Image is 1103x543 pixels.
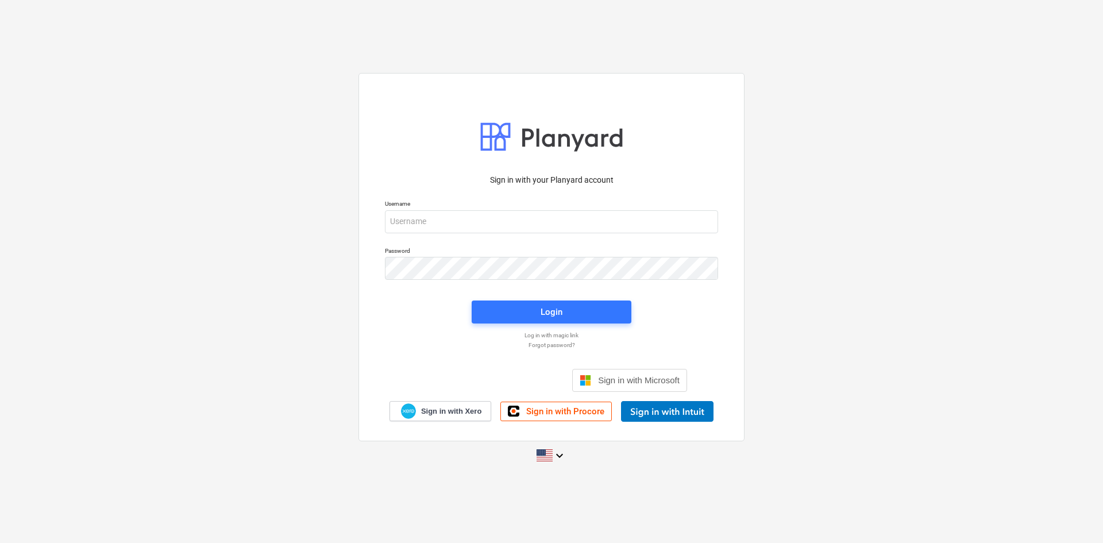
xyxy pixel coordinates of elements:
iframe: Sisselogimine Google'i nupu abil [410,368,569,393]
button: Login [472,301,631,324]
iframe: Chat Widget [1046,488,1103,543]
a: Log in with magic link [379,332,724,339]
a: Sign in with Xero [389,401,492,421]
p: Username [385,200,718,210]
button: Decline All [715,122,803,149]
button: Accept All [622,122,711,149]
p: Sign in with your Planyard account [385,174,718,186]
input: Username [385,210,718,233]
button: Cookies settings [530,122,618,149]
div: Cookie banner [282,18,821,167]
span: Sign in with Procore [526,406,604,417]
a: Sign in with Procore [500,402,612,421]
p: Password [385,247,718,257]
div: Login [541,305,562,319]
img: Microsoft logo [580,375,591,386]
p: This website stores cookies on your computer. These cookies are used to collect information about... [300,36,803,79]
p: If you decline, your information won’t be tracked when you visit this website. A single cookie wi... [300,86,803,114]
a: Forgot password? [379,341,724,349]
span: Sign in with Xero [421,406,481,417]
i: keyboard_arrow_down [553,449,566,463]
img: Xero logo [401,403,416,419]
span: Sign in with Microsoft [598,375,680,385]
